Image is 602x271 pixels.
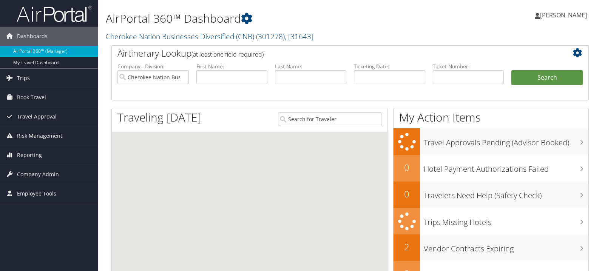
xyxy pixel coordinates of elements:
h2: Airtinerary Lookup [117,47,543,60]
span: Reporting [17,146,42,165]
a: 2Vendor Contracts Expiring [394,234,588,261]
h1: AirPortal 360™ Dashboard [106,11,432,26]
a: Travel Approvals Pending (Advisor Booked) [394,128,588,155]
span: , [ 31643 ] [285,31,313,42]
h3: Trips Missing Hotels [424,213,588,228]
span: [PERSON_NAME] [540,11,587,19]
h1: Traveling [DATE] [117,109,201,125]
h3: Travelers Need Help (Safety Check) [424,186,588,201]
span: Trips [17,69,30,88]
img: airportal-logo.png [17,5,92,23]
label: Ticketing Date: [354,63,425,70]
span: Dashboards [17,27,48,46]
h3: Vendor Contracts Expiring [424,240,588,254]
a: Trips Missing Hotels [394,208,588,235]
span: Company Admin [17,165,59,184]
h2: 2 [394,240,420,253]
span: Book Travel [17,88,46,107]
span: ( 301278 ) [256,31,285,42]
label: Ticket Number: [433,63,504,70]
input: Search for Traveler [278,112,381,126]
h1: My Action Items [394,109,588,125]
label: Company - Division: [117,63,189,70]
h2: 0 [394,161,420,174]
a: Cherokee Nation Businesses Diversified (CNB) [106,31,313,42]
h2: 0 [394,188,420,200]
label: Last Name: [275,63,346,70]
a: 0Travelers Need Help (Safety Check) [394,182,588,208]
a: [PERSON_NAME] [535,4,594,26]
span: (at least one field required) [191,50,264,59]
h3: Hotel Payment Authorizations Failed [424,160,588,174]
span: Travel Approval [17,107,57,126]
button: Search [511,70,583,85]
h3: Travel Approvals Pending (Advisor Booked) [424,134,588,148]
span: Risk Management [17,126,62,145]
span: Employee Tools [17,184,56,203]
a: 0Hotel Payment Authorizations Failed [394,155,588,182]
label: First Name: [196,63,268,70]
